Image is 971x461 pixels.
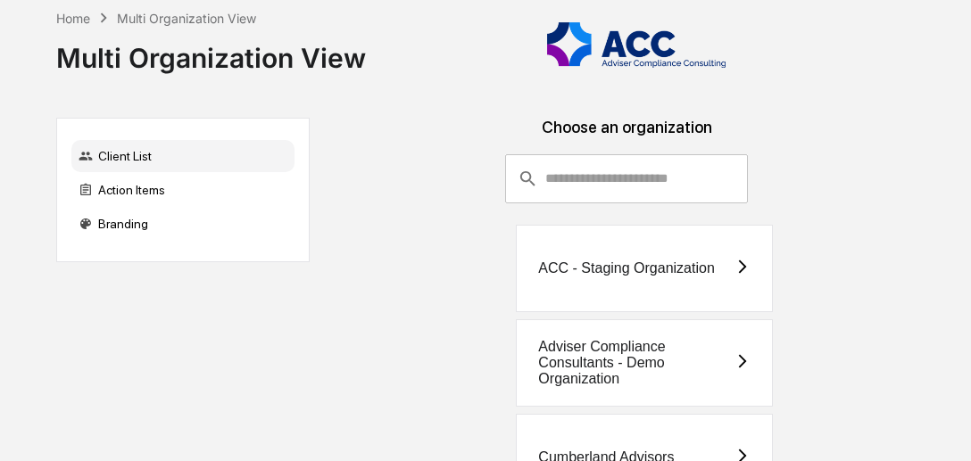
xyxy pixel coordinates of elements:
[56,28,366,74] div: Multi Organization View
[56,11,90,26] div: Home
[538,260,714,276] div: ACC - Staging Organization
[71,208,295,240] div: Branding
[538,339,734,387] div: Adviser Compliance Consultants - Demo Organization
[71,140,295,172] div: Client List
[505,154,748,202] div: consultant-dashboard__filter-organizations-search-bar
[71,174,295,206] div: Action Items
[547,22,726,68] img: Adviser Compliance Consulting
[117,11,256,26] div: Multi Organization View
[324,118,930,154] div: Choose an organization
